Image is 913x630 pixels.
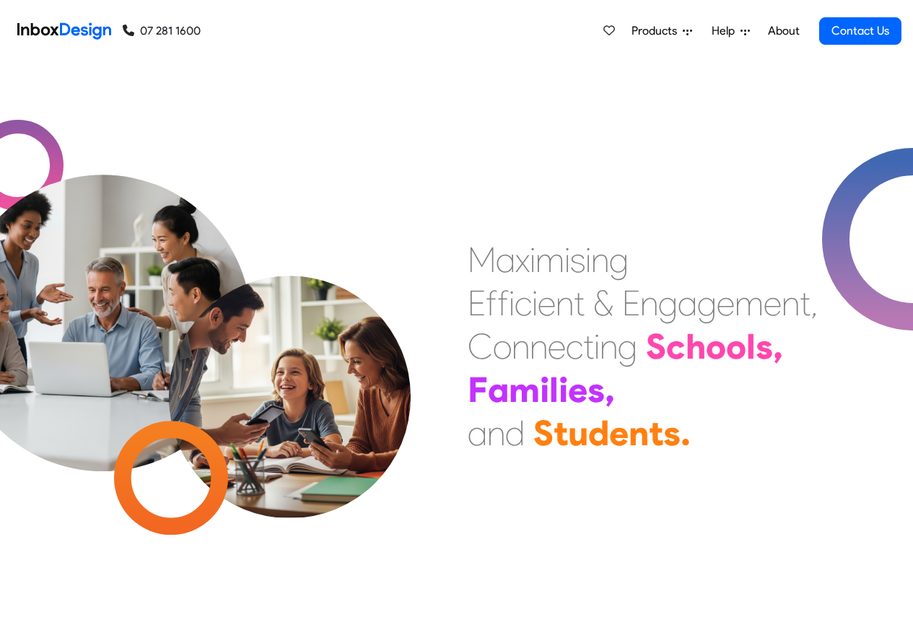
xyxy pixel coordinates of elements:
div: n [556,281,574,325]
div: t [583,325,594,368]
div: , [773,325,783,368]
div: n [512,325,530,368]
div: i [540,368,549,411]
div: i [509,281,515,325]
a: Help [706,17,756,45]
div: e [568,368,587,411]
div: i [585,238,591,281]
div: n [629,411,649,455]
div: S [533,411,554,455]
div: t [800,281,811,325]
div: n [487,411,505,455]
div: n [782,281,800,325]
div: C [468,325,493,368]
div: n [530,325,548,368]
div: i [532,281,538,325]
div: t [574,281,585,325]
div: m [536,238,564,281]
div: E [468,281,486,325]
div: m [509,368,540,411]
div: n [591,238,609,281]
div: s [663,411,681,455]
div: d [588,411,609,455]
a: Products [626,17,698,45]
div: m [735,281,764,325]
div: , [811,281,818,325]
div: l [549,368,559,411]
div: e [764,281,782,325]
div: s [756,325,773,368]
div: t [554,411,568,455]
div: a [496,238,515,281]
div: g [618,325,637,368]
div: c [515,281,532,325]
div: Maximising Efficient & Engagement, Connecting Schools, Families, and Students. [468,238,818,455]
div: . [681,411,691,455]
div: F [468,368,488,411]
div: c [666,325,686,368]
div: s [587,368,605,411]
div: f [497,281,509,325]
div: a [488,368,509,411]
div: g [697,281,717,325]
div: o [706,325,726,368]
div: S [646,325,666,368]
div: i [564,238,570,281]
div: e [717,281,735,325]
div: i [559,368,568,411]
img: parents_with_child.png [139,216,441,518]
div: c [566,325,583,368]
div: l [746,325,756,368]
span: Products [632,22,683,40]
div: g [609,238,629,281]
a: Contact Us [819,17,901,45]
div: E [622,281,640,325]
a: About [764,17,803,45]
div: u [568,411,588,455]
div: M [468,238,496,281]
div: i [594,325,600,368]
span: Help [712,22,741,40]
div: , [605,368,615,411]
div: s [570,238,585,281]
div: x [515,238,530,281]
div: d [505,411,525,455]
div: e [538,281,556,325]
div: i [530,238,536,281]
div: & [593,281,613,325]
div: e [609,411,629,455]
div: t [649,411,663,455]
div: n [600,325,618,368]
div: n [640,281,658,325]
div: f [486,281,497,325]
div: h [686,325,706,368]
div: o [726,325,746,368]
div: a [468,411,487,455]
div: o [493,325,512,368]
div: g [658,281,678,325]
div: a [678,281,697,325]
a: 07 281 1600 [123,22,201,40]
div: e [548,325,566,368]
